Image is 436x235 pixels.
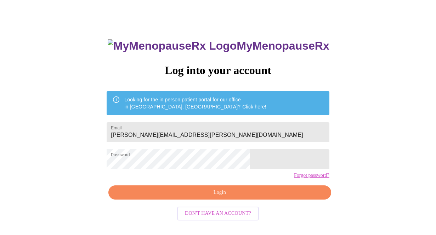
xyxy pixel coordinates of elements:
[117,188,323,197] span: Login
[294,173,329,178] a: Forgot password?
[242,104,266,110] a: Click here!
[175,210,261,216] a: Don't have an account?
[108,185,331,200] button: Login
[124,93,266,113] div: Looking for the in person patient portal for our office in [GEOGRAPHIC_DATA], [GEOGRAPHIC_DATA]?
[108,39,237,52] img: MyMenopauseRx Logo
[107,64,329,77] h3: Log into your account
[108,39,329,52] h3: MyMenopauseRx
[185,209,251,218] span: Don't have an account?
[177,207,259,220] button: Don't have an account?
